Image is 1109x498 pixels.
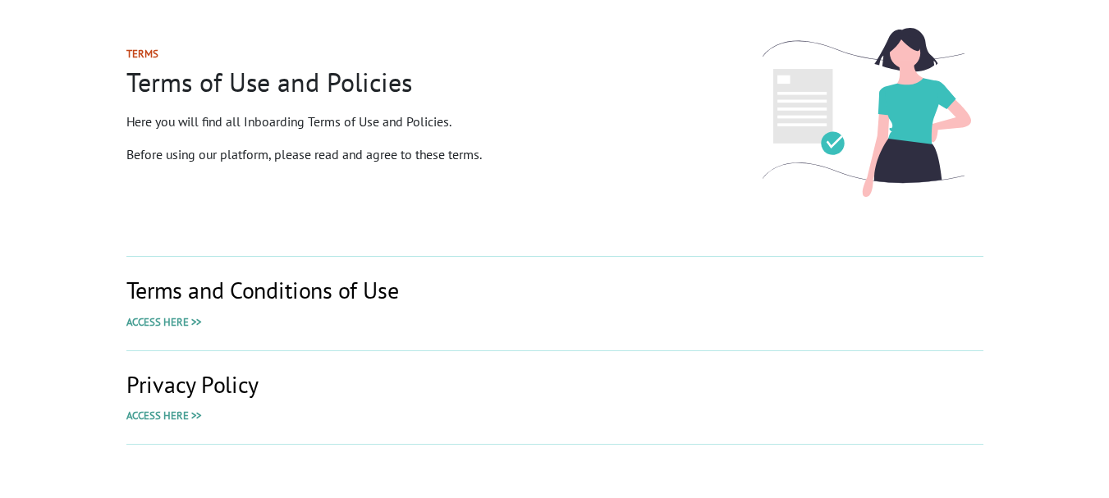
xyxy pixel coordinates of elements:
font: Terms and Conditions of Use [126,275,399,305]
font: Terms [126,47,158,61]
font: Access here >> [126,315,201,329]
font: Here you will find all Inboarding Terms of Use and Policies. [126,113,451,130]
font: Access here >> [126,409,201,423]
a: Privacy Policy Access here >> [126,371,983,423]
font: Before using our platform, please read and agree to these terms. [126,146,482,162]
font: Terms of Use and Policies [126,65,412,99]
a: Terms and Conditions of Use Access here >> [126,276,983,329]
font: Privacy Policy [126,369,259,400]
